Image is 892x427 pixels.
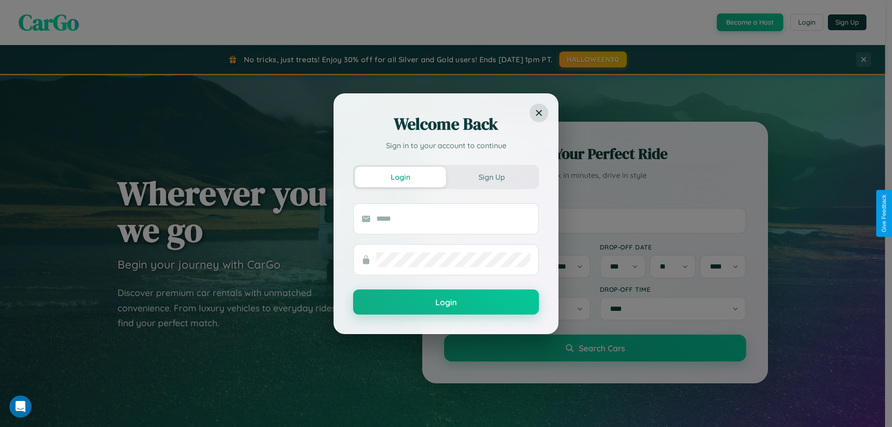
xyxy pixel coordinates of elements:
[881,195,887,232] div: Give Feedback
[9,395,32,418] iframe: Intercom live chat
[353,289,539,315] button: Login
[355,167,446,187] button: Login
[446,167,537,187] button: Sign Up
[353,140,539,151] p: Sign in to your account to continue
[353,113,539,135] h2: Welcome Back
